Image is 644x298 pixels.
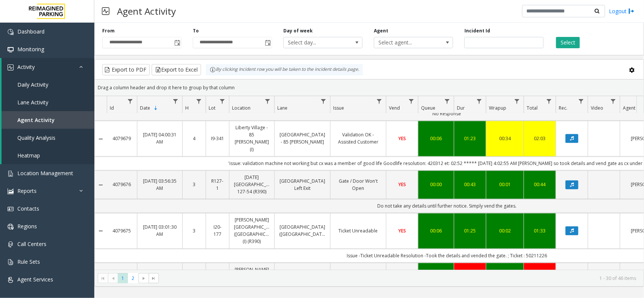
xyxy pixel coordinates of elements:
[17,223,37,230] span: Regions
[185,105,189,111] span: H
[206,64,363,75] div: By clicking Incident row you will be taken to the incident details page.
[263,96,273,106] a: Location Filter Menu
[8,29,14,35] img: 'icon'
[374,28,388,34] label: Agent
[128,273,138,283] span: Page 2
[459,135,481,142] div: 01:23
[153,105,159,111] span: Sortable
[423,228,449,235] a: 00:06
[608,96,618,106] a: Video Filter Menu
[95,96,644,270] div: Data table
[279,178,326,192] a: [GEOGRAPHIC_DATA] Left Exit
[193,28,199,34] label: To
[234,174,270,196] a: [DATE] [GEOGRAPHIC_DATA] 127-54 (R390)
[234,217,270,246] a: [PERSON_NAME][GEOGRAPHIC_DATA] ([GEOGRAPHIC_DATA]) (I) (R390)
[284,37,346,48] span: Select day...
[209,105,215,111] span: Lot
[406,96,417,106] a: Vend Filter Menu
[489,105,506,111] span: Wrapup
[171,96,181,106] a: Date Filter Menu
[149,273,159,284] span: Go to the last page
[111,135,132,142] a: 4079679
[17,187,37,194] span: Reports
[459,181,481,188] a: 00:43
[17,152,40,159] span: Heatmap
[335,228,381,235] a: Ticket Unreadable
[17,276,53,283] span: Agent Services
[125,96,135,106] a: Id Filter Menu
[491,228,519,235] a: 00:02
[102,2,109,20] img: pageIcon
[335,178,381,192] a: Gate / Door Won't Open
[17,240,46,248] span: Call Centers
[211,135,224,142] a: I9-341
[576,96,586,106] a: Rec. Filter Menu
[17,28,45,35] span: Dashboard
[113,2,180,20] h3: Agent Activity
[591,105,603,111] span: Video
[421,105,435,111] span: Queue
[629,7,635,15] img: logout
[559,105,567,111] span: Rec.
[187,181,201,188] a: 3
[142,178,178,192] a: [DATE] 03:56:35 AM
[423,181,449,188] a: 00:00
[374,96,384,106] a: Issue Filter Menu
[464,28,490,34] label: Incident Id
[17,170,73,177] span: Location Management
[389,105,400,111] span: Vend
[17,99,48,106] span: Lane Activity
[17,63,35,70] span: Activity
[17,134,55,141] span: Quality Analysis
[279,131,326,146] a: [GEOGRAPHIC_DATA] - 85 [PERSON_NAME]
[2,93,94,111] a: Lane Activity
[163,275,636,281] kendo-pager-info: 1 - 30 of 46 items
[95,136,107,142] a: Collapse Details
[457,105,465,111] span: Dur
[111,228,132,235] a: 4079675
[187,135,201,142] a: 4
[423,135,449,142] a: 00:06
[173,37,181,48] span: Toggle popup
[17,116,55,124] span: Agent Activity
[374,37,437,48] span: Select agent...
[529,135,551,142] a: 02:03
[8,206,14,212] img: 'icon'
[217,96,227,106] a: Lot Filter Menu
[491,135,519,142] a: 00:34
[234,124,270,153] a: Liberty Village - 85 [PERSON_NAME] (I)
[2,76,94,93] a: Daily Activity
[279,224,326,238] a: [GEOGRAPHIC_DATA] ([GEOGRAPHIC_DATA])
[111,181,132,188] a: 4079676
[2,129,94,147] a: Quality Analysis
[391,228,413,235] a: YES
[529,181,551,188] a: 00:44
[391,135,413,142] a: YES
[398,182,406,188] span: YES
[211,224,224,238] a: I20-177
[544,96,554,106] a: Total Filter Menu
[141,275,147,281] span: Go to the next page
[140,105,150,111] span: Date
[210,67,216,73] img: infoIcon.svg
[459,228,481,235] a: 01:25
[609,7,635,15] a: Logout
[138,273,149,284] span: Go to the next page
[142,224,178,238] a: [DATE] 03:01:30 AM
[8,277,14,283] img: 'icon'
[8,171,14,177] img: 'icon'
[335,131,381,146] a: Validation OK - Assisted Customer
[17,46,44,53] span: Monitoring
[398,228,406,234] span: YES
[8,259,14,265] img: 'icon'
[623,105,635,111] span: Agent
[8,241,14,248] img: 'icon'
[17,81,48,88] span: Daily Activity
[491,181,519,188] a: 00:01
